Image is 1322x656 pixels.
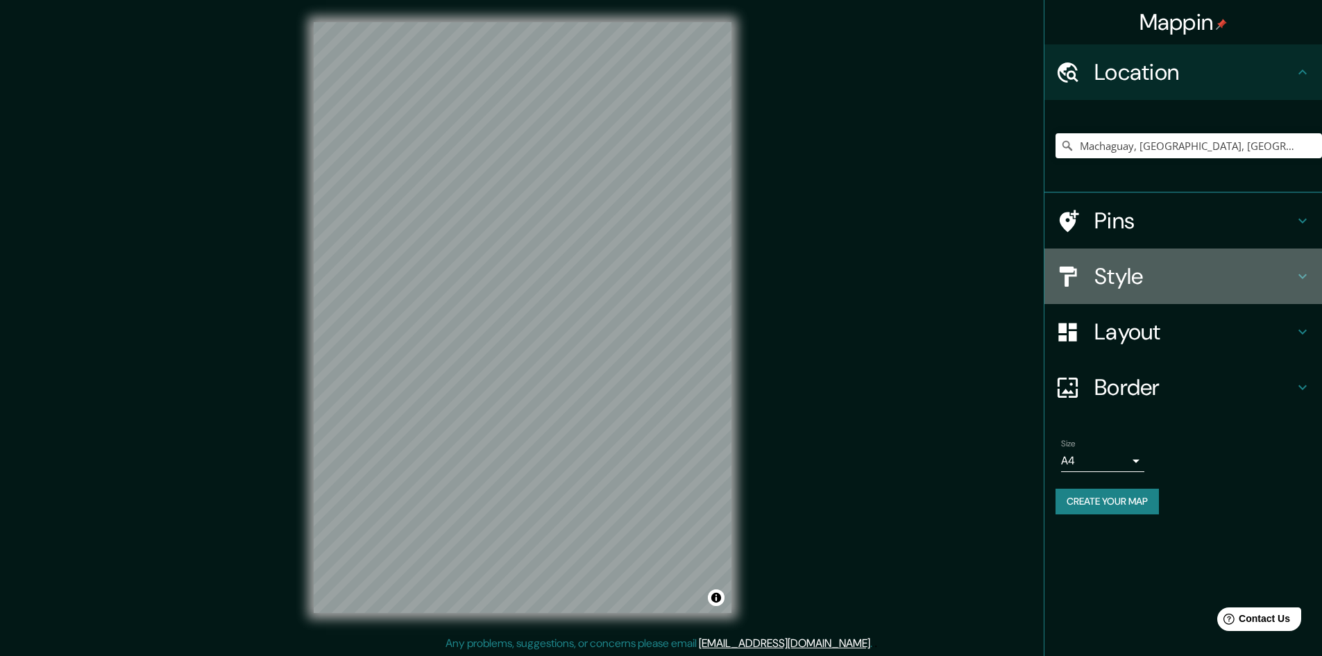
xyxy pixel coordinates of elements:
[1094,58,1294,86] h4: Location
[1044,304,1322,360] div: Layout
[1044,193,1322,249] div: Pins
[872,635,874,652] div: .
[1094,262,1294,290] h4: Style
[1044,44,1322,100] div: Location
[1216,19,1227,30] img: pin-icon.png
[1094,318,1294,346] h4: Layout
[1056,489,1159,514] button: Create your map
[874,635,877,652] div: .
[314,22,731,613] canvas: Map
[1094,207,1294,235] h4: Pins
[1044,360,1322,415] div: Border
[1056,133,1322,158] input: Pick your city or area
[1198,602,1307,641] iframe: Help widget launcher
[446,635,872,652] p: Any problems, suggestions, or concerns please email .
[699,636,870,650] a: [EMAIL_ADDRESS][DOMAIN_NAME]
[1139,8,1228,36] h4: Mappin
[1061,450,1144,472] div: A4
[1061,438,1076,450] label: Size
[708,589,724,606] button: Toggle attribution
[1044,249,1322,304] div: Style
[1094,373,1294,401] h4: Border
